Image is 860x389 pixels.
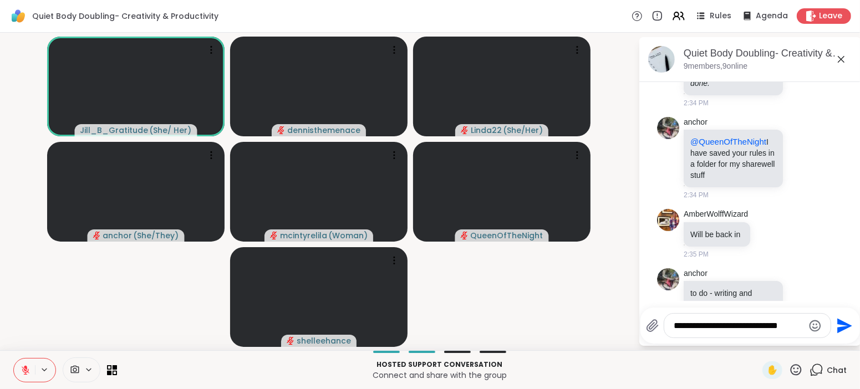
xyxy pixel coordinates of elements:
span: mcintyrelila [280,230,327,241]
span: 2:35 PM [684,249,709,259]
button: Send [831,313,856,338]
p: I have saved your rules in a folder for my sharewell stuff [690,136,776,181]
textarea: Type your message [674,320,803,331]
span: audio-muted [461,232,469,239]
span: dennisthemenace [287,125,360,136]
p: Will be back in [690,229,744,240]
span: 2:34 PM [684,190,709,200]
span: Jill_B_Gratitude [80,125,149,136]
span: ( She/They ) [134,230,179,241]
span: audio-muted [287,337,294,345]
img: https://sharewell-space-live.sfo3.digitaloceanspaces.com/user-generated/bd698b57-9748-437a-a102-e... [657,268,679,290]
span: ( She/Her ) [503,125,543,136]
div: Quiet Body Doubling- Creativity & Productivity, [DATE] [684,47,852,60]
img: https://sharewell-space-live.sfo3.digitaloceanspaces.com/user-generated/bd698b57-9748-437a-a102-e... [657,117,679,139]
p: 9 members, 9 online [684,61,747,72]
a: AmberWolffWizard [684,209,748,220]
em: We’re here to create a calm, productive environment — showing up together, staying kind, and gett... [690,23,774,88]
a: anchor [684,117,708,128]
img: Quiet Body Doubling- Creativity & Productivity, Oct 11 [648,46,675,73]
p: to do - writing and possibly epoxy my LFL [690,288,776,310]
span: ✋ [767,364,778,377]
span: ( Woman ) [328,230,368,241]
span: Linda22 [471,125,502,136]
a: anchor [684,268,708,279]
span: audio-muted [461,126,469,134]
p: Connect and share with the group [124,370,756,381]
span: Leave [819,11,842,22]
span: audio-muted [93,232,101,239]
span: Rules [710,11,731,22]
span: Agenda [756,11,788,22]
img: ShareWell Logomark [9,7,28,25]
span: 2:34 PM [684,98,709,108]
span: ( She/ Her ) [150,125,192,136]
span: audio-muted [277,126,285,134]
span: anchor [103,230,133,241]
img: https://sharewell-space-live.sfo3.digitaloceanspaces.com/user-generated/9a5601ee-7e1f-42be-b53e-4... [657,209,679,231]
span: QueenOfTheNight [471,230,543,241]
span: Chat [827,365,847,376]
p: Hosted support conversation [124,360,756,370]
span: audio-muted [270,232,278,239]
span: Quiet Body Doubling- Creativity & Productivity [32,11,218,22]
span: @QueenOfTheNight [690,137,766,146]
button: Emoji picker [808,319,822,332]
span: shelleehance [297,335,351,346]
